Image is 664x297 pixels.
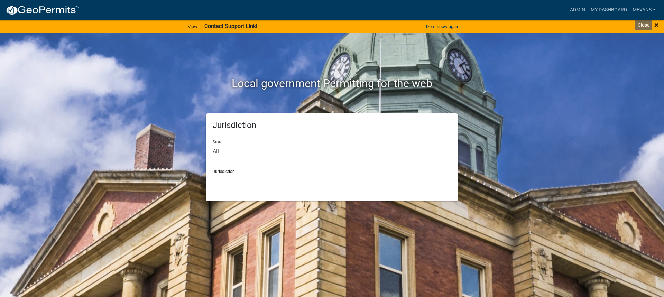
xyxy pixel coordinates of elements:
h2: Local government Permitting for the web [140,77,524,90]
button: Close [654,21,659,29]
a: My Dashboard [588,3,630,17]
strong: Contact Support Link! [204,23,257,29]
button: Don't show again [423,21,462,32]
a: View [185,21,200,32]
div: Close [635,20,652,30]
a: Mevans [630,3,658,17]
a: Admin [567,3,588,17]
span: × [654,20,659,30]
h5: Jurisdiction [213,120,451,130]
